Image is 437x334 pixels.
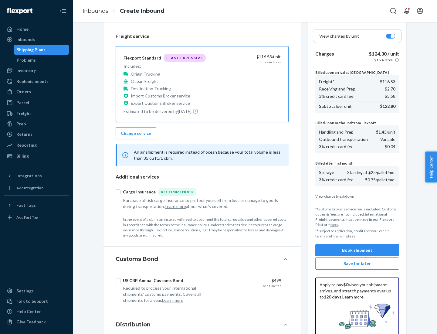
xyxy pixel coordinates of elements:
[120,8,164,14] a: Create Inbound
[14,45,69,55] a: Shipping Plans
[385,144,395,150] p: $0.04
[17,47,46,53] div: Shipping Plans
[218,54,281,60] div: $116.53 /unit
[124,63,206,69] p: Includes:
[124,55,161,61] div: Flexport Standard
[4,87,69,97] a: Orders
[315,194,399,199] button: View charge breakdown
[374,57,394,63] p: $1,243 total
[83,8,108,14] a: Inbounds
[343,282,348,287] b: $0
[123,189,156,195] div: Cargo Insurance
[385,86,395,92] p: $2.70
[131,78,158,84] p: Ocean Freight
[16,173,42,179] div: Integrations
[116,278,120,283] input: US CBP Annual Customs Bond
[57,5,69,17] button: Close Navigation
[131,93,190,99] p: Import Customs Broker service
[116,127,156,139] button: Change service
[17,57,36,63] div: Problems
[16,308,41,315] div: Help Center
[7,8,32,14] img: Flexport logo
[4,317,69,327] button: Give Feedback
[365,177,395,183] p: $0.75/pallet/mo.
[16,288,34,294] div: Settings
[14,55,69,65] a: Problems
[4,307,69,316] a: Help Center
[315,257,399,270] button: Save for later
[401,5,413,17] button: Open notifications
[116,173,289,180] p: Additional services
[4,213,69,222] a: Add Fast Tag
[116,255,158,263] h4: Customs Bond
[4,77,69,86] a: Replenishments
[315,120,399,125] p: Billed upon outbound from Flexport
[4,109,69,118] a: Freight
[158,188,196,196] div: Recommended
[315,244,399,256] button: Book shipment
[4,296,69,306] a: Talk to Support
[131,71,160,77] p: Origin Trucking
[4,129,69,139] a: Returns
[315,212,394,227] b: International Freight payments must be made in our Flexport Platform .
[319,103,352,109] p: per unit
[123,217,289,238] p: In the event of a claim, an insured will need to document the total cargo value and other covered...
[16,185,43,190] div: Add Integration
[16,142,37,148] div: Reporting
[315,51,334,56] b: Charges
[4,24,69,34] a: Home
[16,89,31,95] div: Orders
[320,282,395,300] p: Apply to pay when your shipment arrives, and stretch payments over up to . .
[16,131,32,137] div: Returns
[16,100,29,106] div: Parcel
[4,183,69,193] a: Add Integration
[319,33,359,39] p: View charges by unit
[347,169,395,176] p: Starting at $25/pallet/mo.
[218,278,281,284] div: $499
[16,67,36,73] div: Inventory
[16,121,26,127] div: Prep
[425,152,437,182] span: Help Center
[134,149,281,161] p: An air shipment is required instead of ocean because your total volume is less than 35 cu ft./1 cbm.
[4,286,69,296] a: Settings
[330,222,338,227] a: here
[116,321,151,329] h4: Distribution
[319,144,354,150] p: 3% credit card fee
[16,153,29,159] div: Billing
[319,136,368,142] p: Outbound transportation
[78,2,169,20] ol: breadcrumbs
[315,206,399,227] p: *Customs broker service fee is included. Customs duties & fees are not included.
[16,202,36,208] div: Fast Tags
[315,228,399,239] p: **Subject to application, credit approval, credit terms and financing fees.
[380,103,395,109] p: $122.80
[342,294,364,299] a: Learn more
[4,98,69,107] a: Parcel
[162,297,183,303] button: Learn more
[4,35,69,44] a: Inbounds
[319,86,355,92] p: Receiving and Prep
[324,294,341,299] b: 120 days
[116,189,120,194] input: Cargo InsuranceRecommended
[16,36,35,43] div: Inbounds
[256,60,281,64] div: + duties and fees
[387,5,399,17] button: Open Search Box
[319,177,354,183] p: 3% credit card fee
[369,50,399,57] p: $124.30 / unit
[319,169,334,176] p: Storage
[124,108,206,114] p: Estimated to be delivered by [DATE] .
[4,171,69,181] button: Integrations
[123,285,213,303] div: Required to process your international shipments' customs payments. Covers all shipments for a year.
[414,5,426,17] button: Open account menu
[385,93,395,99] p: $3.58
[123,197,281,210] div: Purchase all risk cargo insurance to protect yourself from loss or damage to goods during transpo...
[16,298,48,304] div: Talk to Support
[16,26,29,32] div: Home
[4,200,69,210] button: Fast Tags
[319,129,354,135] p: Handling and Prep
[4,140,69,150] a: Reporting
[123,278,183,284] div: US CBP Annual Customs Bond
[380,136,395,142] p: Variable
[131,100,190,106] p: Export Customs Broker service
[16,215,38,220] div: Add Fast Tag
[319,93,354,99] p: 3% credit card fee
